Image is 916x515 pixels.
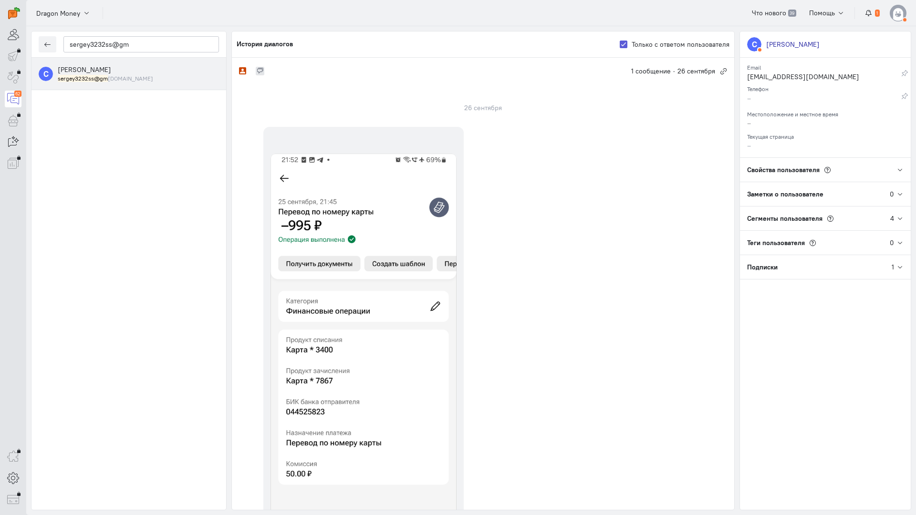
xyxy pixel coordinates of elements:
[747,119,751,127] span: –
[890,238,894,247] div: 0
[747,238,805,247] span: Теги пользователя
[890,214,894,223] div: 4
[747,165,820,174] span: Свойства пользователя
[747,214,822,223] span: Сегменты пользователя
[892,262,894,272] div: 1
[752,39,757,49] text: С
[766,40,820,49] div: [PERSON_NAME]
[63,36,219,52] input: Поиск по имени, почте, телефону
[752,9,786,17] span: Что нового
[747,83,769,93] small: Телефон
[14,91,21,97] div: 62
[58,75,108,82] mark: sergey3232ss@gm
[58,74,153,82] small: sergey3232ss@gmail.com
[747,130,904,141] div: Текущая страница
[747,108,904,118] div: Местоположение и местное время
[890,5,906,21] img: default-v4.png
[890,189,894,199] div: 0
[8,7,20,19] img: carrot-quest.svg
[31,4,95,21] button: Dragon Money
[860,5,885,21] button: 1
[804,5,850,21] button: Помощь
[43,69,49,79] text: С
[677,66,715,76] span: 26 сентября
[747,72,901,84] div: [EMAIL_ADDRESS][DOMAIN_NAME]
[740,182,890,206] div: Заметки о пользователе
[36,9,80,18] span: Dragon Money
[5,91,21,107] a: 62
[747,62,761,71] small: Email
[747,141,751,150] span: –
[740,255,892,279] div: Подписки
[631,66,671,76] span: 1 сообщение
[459,101,507,114] div: 26 сентября
[237,41,293,48] h5: История диалогов
[673,66,675,76] span: ·
[809,9,835,17] span: Помощь
[58,65,111,74] span: Сергей
[747,93,901,105] div: –
[632,40,729,49] label: Только с ответом пользователя
[788,10,796,17] span: 39
[747,5,801,21] a: Что нового 39
[875,10,880,17] span: 1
